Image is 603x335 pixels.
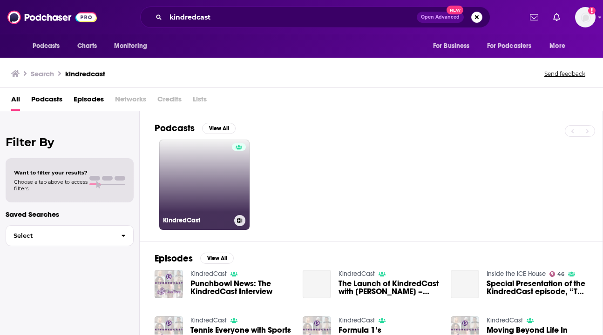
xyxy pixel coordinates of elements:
input: Search podcasts, credits, & more... [166,10,417,25]
a: 46 [549,271,565,277]
span: Logged in as hannahlevine [575,7,596,27]
a: KindredCast [339,316,375,324]
span: For Podcasters [487,40,532,53]
span: Podcasts [33,40,60,53]
a: Show notifications dropdown [549,9,564,25]
a: KindredCast [159,140,250,230]
a: The Launch of KindredCast with Aryeh Bourkoff – Interview with Scooter Braun [303,270,331,298]
h2: Podcasts [155,122,195,134]
button: open menu [427,37,481,55]
a: EpisodesView All [155,253,234,264]
button: View All [200,253,234,264]
a: Podcasts [31,92,62,111]
button: Open AdvancedNew [417,12,464,23]
button: open menu [481,37,545,55]
button: open menu [543,37,577,55]
button: open menu [26,37,72,55]
span: Special Presentation of the KindredCast episode, “The Fearless Leadership of NYSE’s [PERSON_NAME].” [487,280,588,295]
button: Select [6,225,134,246]
h3: KindredCast [163,216,230,224]
h3: Search [31,69,54,78]
svg: Add a profile image [588,7,596,14]
span: Select [6,233,114,239]
a: Inside the ICE House [487,270,546,278]
a: Episodes [74,92,104,111]
a: Punchbowl News: The KindredCast Interview [190,280,291,295]
button: Show profile menu [575,7,596,27]
a: KindredCast [339,270,375,278]
a: Show notifications dropdown [526,9,542,25]
h2: Filter By [6,135,134,149]
span: For Business [433,40,470,53]
a: KindredCast [190,270,227,278]
span: Choose a tab above to access filters. [14,179,88,192]
img: Punchbowl News: The KindredCast Interview [155,270,183,298]
a: All [11,92,20,111]
span: Open Advanced [421,15,460,20]
span: Networks [115,92,146,111]
span: Want to filter your results? [14,169,88,176]
a: Special Presentation of the KindredCast episode, “The Fearless Leadership of NYSE’s Stacey Cunnin... [487,280,588,295]
img: Podchaser - Follow, Share and Rate Podcasts [7,8,97,26]
div: Search podcasts, credits, & more... [140,7,490,28]
button: Send feedback [542,70,588,78]
span: Credits [157,92,182,111]
span: Monitoring [114,40,147,53]
span: 46 [557,272,564,276]
span: More [549,40,565,53]
h2: Episodes [155,253,193,264]
a: PodcastsView All [155,122,236,134]
span: New [447,6,463,14]
span: The Launch of KindredCast with [PERSON_NAME] – Interview with [PERSON_NAME] [339,280,440,295]
span: Lists [193,92,207,111]
a: KindredCast [487,316,523,324]
button: open menu [108,37,159,55]
h3: kindredcast [65,69,105,78]
a: The Launch of KindredCast with Aryeh Bourkoff – Interview with Scooter Braun [339,280,440,295]
a: KindredCast [190,316,227,324]
img: User Profile [575,7,596,27]
a: Charts [71,37,103,55]
button: View All [202,123,236,134]
p: Saved Searches [6,210,134,219]
a: Special Presentation of the KindredCast episode, “The Fearless Leadership of NYSE’s Stacey Cunnin... [451,270,479,298]
span: Charts [77,40,97,53]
